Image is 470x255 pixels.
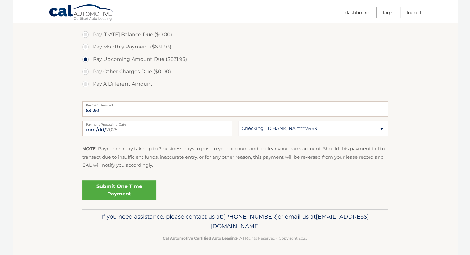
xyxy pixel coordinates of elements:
[163,236,237,240] strong: Cal Automotive Certified Auto Leasing
[86,235,384,241] p: - All Rights Reserved - Copyright 2025
[82,65,388,78] label: Pay Other Charges Due ($0.00)
[86,212,384,232] p: If you need assistance, please contact us at: or email us at
[82,78,388,90] label: Pay A Different Amount
[82,41,388,53] label: Pay Monthly Payment ($631.93)
[223,213,278,220] span: [PHONE_NUMBER]
[407,7,421,18] a: Logout
[49,4,114,22] a: Cal Automotive
[82,121,232,126] label: Payment Processing Date
[82,180,156,200] a: Submit One Time Payment
[82,121,232,136] input: Payment Date
[82,101,388,117] input: Payment Amount
[82,53,388,65] label: Pay Upcoming Amount Due ($631.93)
[82,28,388,41] label: Pay [DATE] Balance Due ($0.00)
[82,146,96,152] strong: NOTE
[82,145,388,169] p: : Payments may take up to 3 business days to post to your account and to clear your bank account....
[383,7,393,18] a: FAQ's
[345,7,370,18] a: Dashboard
[82,101,388,106] label: Payment Amount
